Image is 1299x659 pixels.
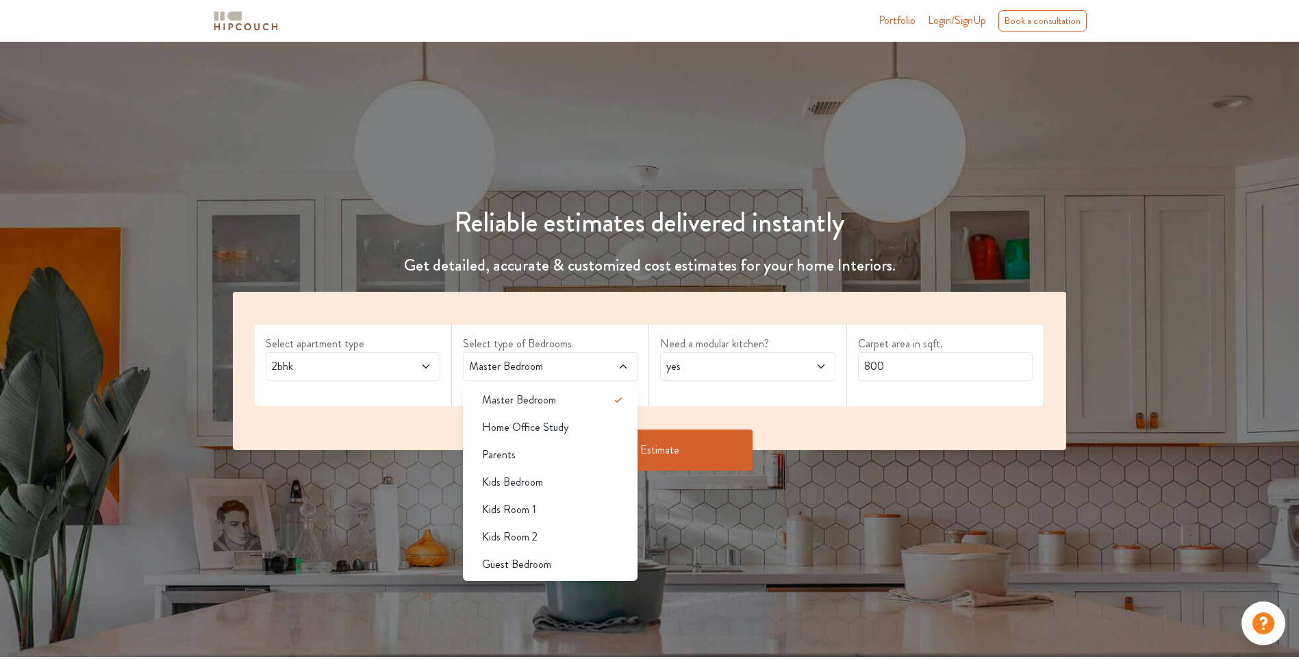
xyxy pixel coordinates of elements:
label: Select type of Bedrooms [463,336,638,352]
input: Enter area sqft [858,352,1033,381]
div: select 1 more room(s) [463,381,638,395]
label: Need a modular kitchen? [660,336,835,352]
span: Kids Room 1 [482,501,536,518]
span: Kids Bedroom [482,474,543,490]
img: logo-horizontal.svg [212,9,280,33]
h1: Reliable estimates delivered instantly [225,206,1074,239]
span: Home Office Study [482,419,568,436]
label: Select apartment type [266,336,440,352]
div: Book a consultation [998,10,1087,32]
a: Portfolio [879,12,916,29]
span: Master Bedroom [466,358,588,375]
span: logo-horizontal.svg [212,5,280,36]
span: Login/SignUp [928,12,986,28]
span: Master Bedroom [482,392,556,408]
span: Guest Bedroom [482,556,551,573]
span: yes [664,358,785,375]
button: Get Estimate [547,430,753,471]
span: Parents [482,447,516,463]
label: Carpet area in sqft. [858,336,1033,352]
span: 2bhk [269,358,391,375]
h4: Get detailed, accurate & customized cost estimates for your home Interiors. [225,256,1074,275]
span: Kids Room 2 [482,529,538,545]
